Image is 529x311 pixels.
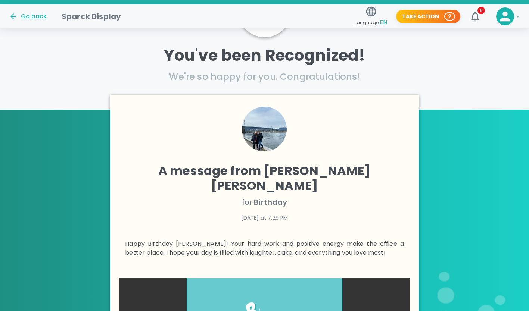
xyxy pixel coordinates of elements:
button: 8 [466,7,484,25]
h1: Sparck Display [62,10,121,22]
p: 2 [448,13,451,20]
button: Take Action 2 [396,10,460,23]
button: Language:EN [352,3,390,30]
p: [DATE] at 7:29 PM [125,214,404,222]
button: Go back [9,12,47,21]
p: Happy Birthday [PERSON_NAME]! Your hard work and positive energy make the office a better place. ... [125,239,404,257]
span: 8 [477,7,485,14]
span: Birthday [254,197,287,207]
p: for [125,196,404,208]
h4: A message from [PERSON_NAME] [PERSON_NAME] [125,163,404,193]
span: EN [380,18,387,26]
span: Language: [355,18,387,28]
img: Picture of Anna Belle Heredia [242,107,287,151]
